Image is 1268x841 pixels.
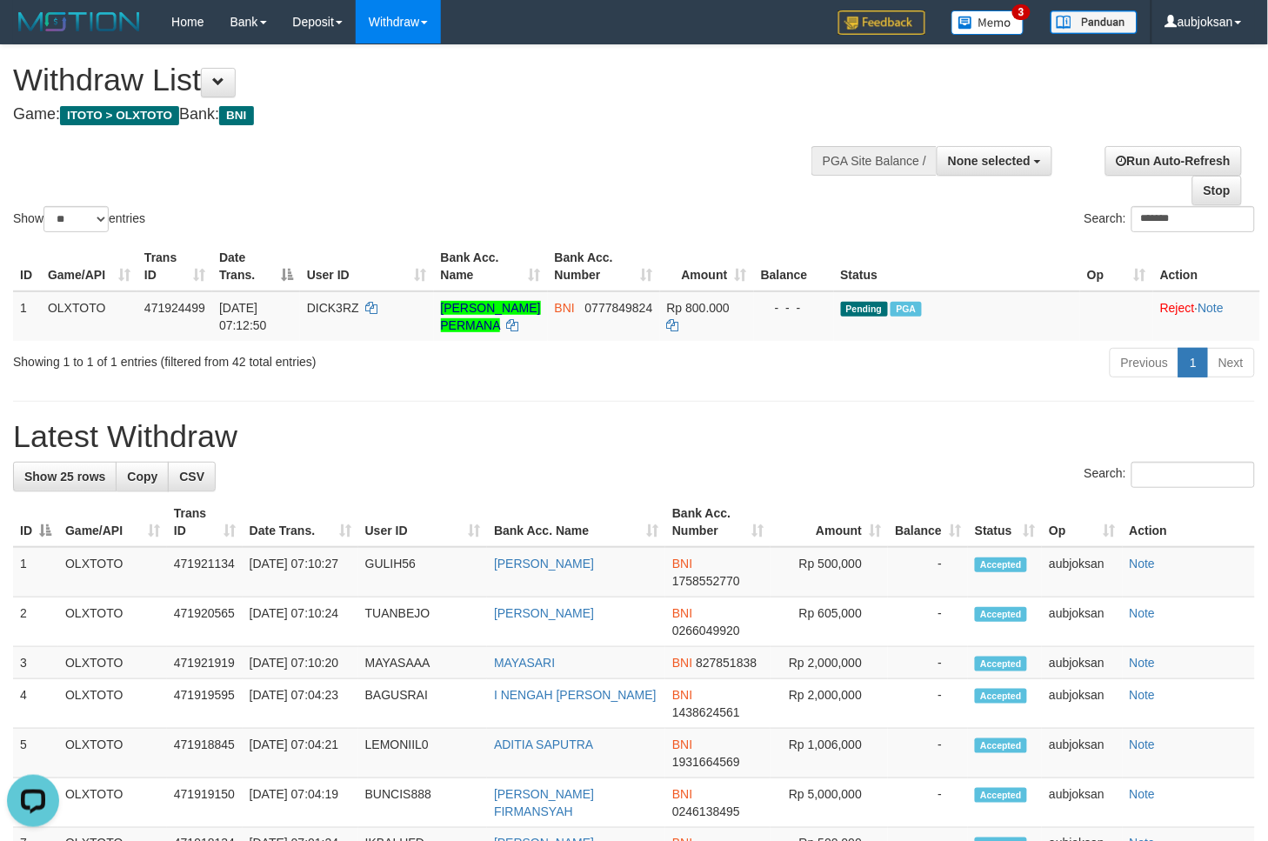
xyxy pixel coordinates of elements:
[975,788,1027,803] span: Accepted
[888,679,968,729] td: -
[167,597,243,647] td: 471920565
[243,778,358,828] td: [DATE] 07:04:19
[167,778,243,828] td: 471919150
[1042,778,1122,828] td: aubjoksan
[1110,348,1179,377] a: Previous
[1130,606,1156,620] a: Note
[13,206,145,232] label: Show entries
[168,462,216,491] a: CSV
[811,146,937,176] div: PGA Site Balance /
[672,755,740,769] span: Copy 1931664569 to clipboard
[888,778,968,828] td: -
[1042,547,1122,597] td: aubjoksan
[888,647,968,679] td: -
[672,804,740,818] span: Copy 0246138495 to clipboard
[494,656,555,670] a: MAYASARI
[672,787,692,801] span: BNI
[1042,729,1122,778] td: aubjoksan
[1084,462,1255,488] label: Search:
[58,597,167,647] td: OLXTOTO
[951,10,1024,35] img: Button%20Memo.svg
[968,497,1042,547] th: Status: activate to sort column ascending
[116,462,169,491] a: Copy
[494,738,593,751] a: ADITIA SAPUTRA
[888,547,968,597] td: -
[888,497,968,547] th: Balance: activate to sort column ascending
[167,679,243,729] td: 471919595
[667,301,730,315] span: Rp 800.000
[358,778,487,828] td: BUNCIS888
[771,778,888,828] td: Rp 5,000,000
[144,301,205,315] span: 471924499
[888,597,968,647] td: -
[13,106,828,123] h4: Game: Bank:
[1153,291,1260,341] td: ·
[179,470,204,484] span: CSV
[58,497,167,547] th: Game/API: activate to sort column ascending
[771,597,888,647] td: Rp 605,000
[834,242,1081,291] th: Status
[43,206,109,232] select: Showentries
[358,597,487,647] td: TUANBEJO
[58,778,167,828] td: OLXTOTO
[13,462,117,491] a: Show 25 rows
[243,497,358,547] th: Date Trans.: activate to sort column ascending
[243,647,358,679] td: [DATE] 07:10:20
[494,606,594,620] a: [PERSON_NAME]
[660,242,754,291] th: Amount: activate to sort column ascending
[58,679,167,729] td: OLXTOTO
[1131,206,1255,232] input: Search:
[771,647,888,679] td: Rp 2,000,000
[1130,656,1156,670] a: Note
[1012,4,1031,20] span: 3
[771,729,888,778] td: Rp 1,006,000
[307,301,359,315] span: DICK3RZ
[1042,597,1122,647] td: aubjoksan
[672,557,692,571] span: BNI
[494,688,657,702] a: I NENGAH [PERSON_NAME]
[1178,348,1208,377] a: 1
[1130,787,1156,801] a: Note
[975,657,1027,671] span: Accepted
[7,7,59,59] button: Open LiveChat chat widget
[1130,557,1156,571] a: Note
[127,470,157,484] span: Copy
[937,146,1052,176] button: None selected
[13,419,1255,454] h1: Latest Withdraw
[1192,176,1242,205] a: Stop
[441,301,541,332] a: [PERSON_NAME] PERMANA
[243,679,358,729] td: [DATE] 07:04:23
[754,242,834,291] th: Balance
[948,154,1031,168] span: None selected
[13,242,41,291] th: ID
[761,299,827,317] div: - - -
[888,729,968,778] td: -
[434,242,548,291] th: Bank Acc. Name: activate to sort column ascending
[58,547,167,597] td: OLXTOTO
[1084,206,1255,232] label: Search:
[60,106,179,125] span: ITOTO > OLXTOTO
[300,242,434,291] th: User ID: activate to sort column ascending
[358,647,487,679] td: MAYASAAA
[13,597,58,647] td: 2
[585,301,653,315] span: Copy 0777849824 to clipboard
[219,301,267,332] span: [DATE] 07:12:50
[1153,242,1260,291] th: Action
[975,607,1027,622] span: Accepted
[58,647,167,679] td: OLXTOTO
[494,557,594,571] a: [PERSON_NAME]
[1160,301,1195,315] a: Reject
[167,497,243,547] th: Trans ID: activate to sort column ascending
[1123,497,1255,547] th: Action
[358,729,487,778] td: LEMONIIL0
[167,729,243,778] td: 471918845
[58,729,167,778] td: OLXTOTO
[1042,679,1122,729] td: aubjoksan
[13,291,41,341] td: 1
[771,679,888,729] td: Rp 2,000,000
[1080,242,1153,291] th: Op: activate to sort column ascending
[975,738,1027,753] span: Accepted
[672,705,740,719] span: Copy 1438624561 to clipboard
[838,10,925,35] img: Feedback.jpg
[41,291,137,341] td: OLXTOTO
